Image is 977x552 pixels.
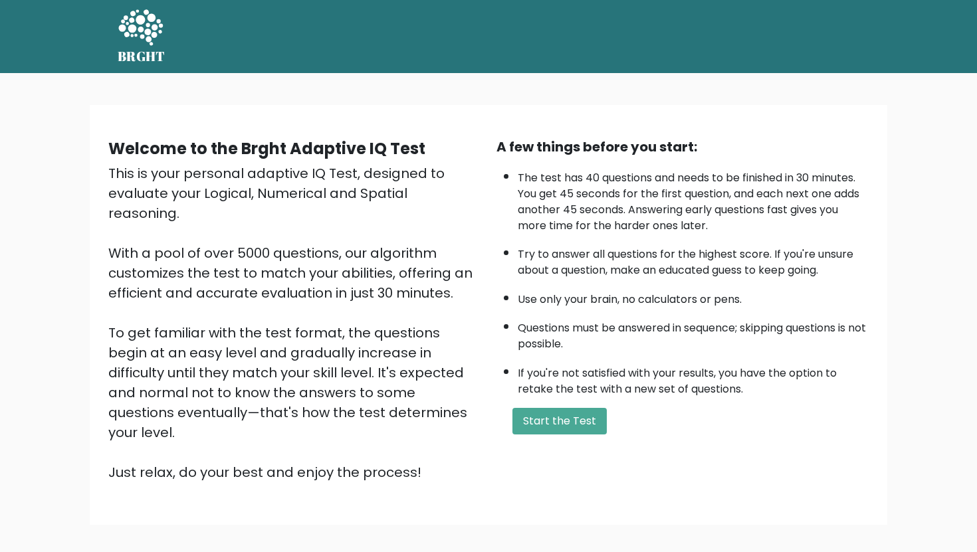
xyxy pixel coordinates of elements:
b: Welcome to the Brght Adaptive IQ Test [108,138,425,159]
li: The test has 40 questions and needs to be finished in 30 minutes. You get 45 seconds for the firs... [518,163,869,234]
h5: BRGHT [118,48,165,64]
li: If you're not satisfied with your results, you have the option to retake the test with a new set ... [518,359,869,397]
li: Questions must be answered in sequence; skipping questions is not possible. [518,314,869,352]
li: Use only your brain, no calculators or pens. [518,285,869,308]
li: Try to answer all questions for the highest score. If you're unsure about a question, make an edu... [518,240,869,278]
button: Start the Test [512,408,607,434]
a: BRGHT [118,5,165,68]
div: This is your personal adaptive IQ Test, designed to evaluate your Logical, Numerical and Spatial ... [108,163,481,482]
div: A few things before you start: [496,137,869,157]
